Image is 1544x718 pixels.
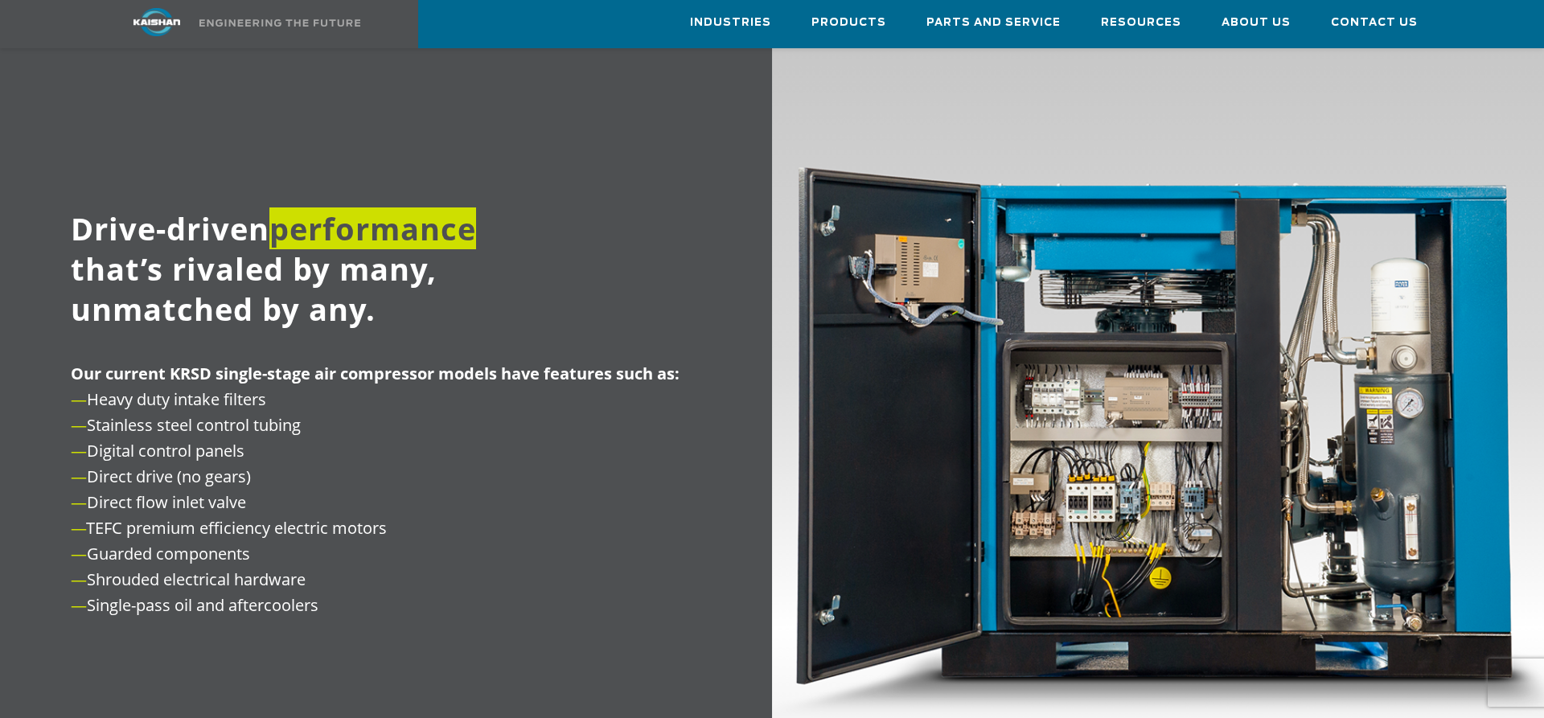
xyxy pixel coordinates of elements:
[1331,14,1418,32] span: Contact Us
[811,1,886,44] a: Products
[71,363,680,384] span: Our current KRSD single-stage air compressor models have features such as:
[199,19,360,27] img: Engineering the future
[71,440,87,462] span: —
[1222,14,1291,32] span: About Us
[71,491,87,513] span: —
[926,1,1061,44] a: Parts and Service
[71,361,732,618] p: Heavy duty intake filters Stainless steel control tubing Digital control panels Direct drive (no ...
[71,414,87,436] span: —
[926,14,1061,32] span: Parts and Service
[71,466,87,487] span: —
[1222,1,1291,44] a: About Us
[811,14,886,32] span: Products
[96,8,217,36] img: kaishan logo
[71,568,87,590] span: —
[1101,14,1181,32] span: Resources
[1101,1,1181,44] a: Resources
[690,1,771,44] a: Industries
[71,594,87,616] span: —
[1331,1,1418,44] a: Contact Us
[71,388,87,410] span: —
[71,517,86,539] span: —
[71,207,476,330] span: Drive-driven that’s rivaled by many, unmatched by any.
[269,207,476,249] span: performance
[71,543,87,564] span: —
[690,14,771,32] span: Industries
